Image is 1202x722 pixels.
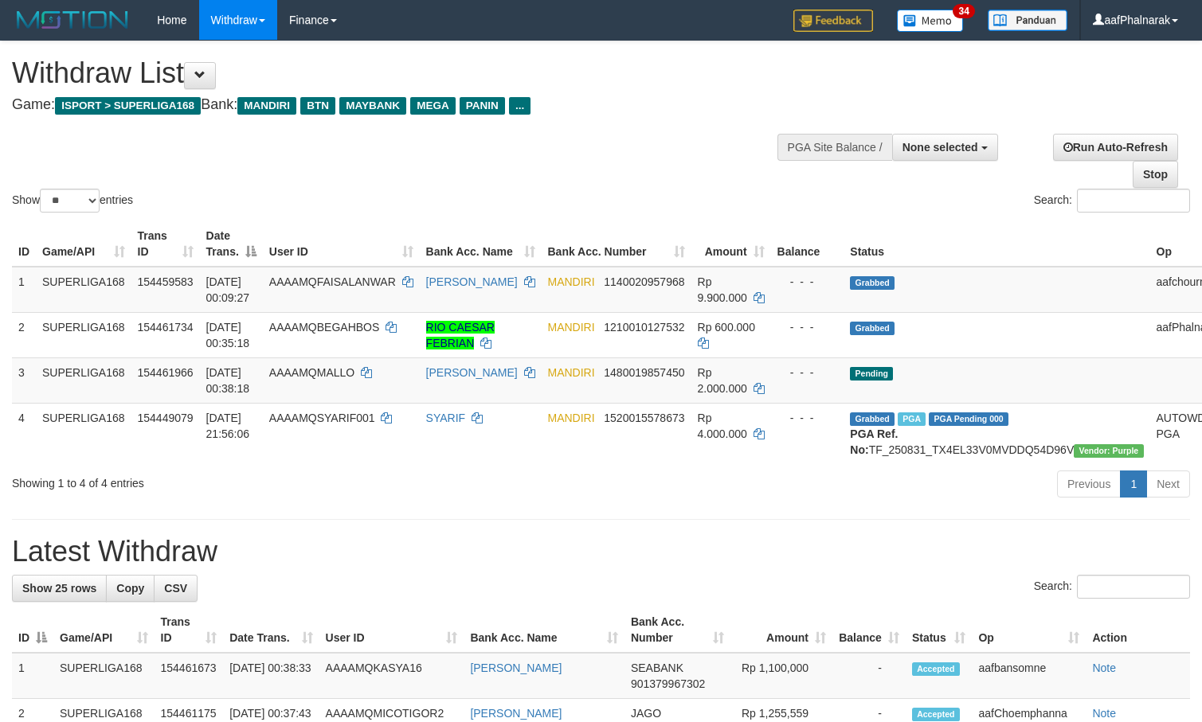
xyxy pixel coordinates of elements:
span: Marked by aafchoeunmanni [898,412,926,426]
b: PGA Ref. No: [850,427,898,456]
span: ISPORT > SUPERLIGA168 [55,97,201,115]
td: SUPERLIGA168 [36,357,131,403]
td: TF_250831_TX4EL33V0MVDDQ54D96V [844,403,1149,464]
a: Stop [1133,161,1178,188]
th: Status [844,221,1149,267]
span: MANDIRI [548,321,595,334]
div: - - - [777,274,838,290]
img: MOTION_logo.png [12,8,133,32]
td: 4 [12,403,36,464]
span: AAAAMQSYARIF001 [269,412,375,424]
th: Game/API: activate to sort column ascending [53,607,155,653]
a: Show 25 rows [12,575,107,602]
span: MANDIRI [548,366,595,379]
span: BTN [300,97,335,115]
td: Rp 1,100,000 [730,653,832,699]
td: SUPERLIGA168 [36,312,131,357]
img: panduan.png [988,10,1067,31]
input: Search: [1077,575,1190,599]
span: MANDIRI [237,97,296,115]
span: SEABANK [631,662,683,674]
a: 1 [1120,470,1147,498]
span: [DATE] 00:35:18 [206,321,250,349]
span: MANDIRI [548,275,595,288]
th: Bank Acc. Number: activate to sort column ascending [542,221,691,267]
span: [DATE] 00:38:18 [206,366,250,395]
span: PGA Pending [929,412,1008,426]
span: 154461734 [138,321,194,334]
span: Copy 1140020957968 to clipboard [604,275,684,288]
span: AAAAMQFAISALANWAR [269,275,396,288]
th: Amount: activate to sort column ascending [730,607,832,653]
span: Rp 600.000 [698,321,755,334]
label: Search: [1034,575,1190,599]
span: 154459583 [138,275,194,288]
span: [DATE] 21:56:06 [206,412,250,440]
th: Status: activate to sort column ascending [906,607,973,653]
div: - - - [777,319,838,335]
td: 154461673 [155,653,224,699]
img: Button%20Memo.svg [897,10,964,32]
th: Action [1086,607,1190,653]
td: 2 [12,312,36,357]
span: Rp 9.900.000 [698,275,747,304]
span: MEGA [410,97,456,115]
th: Balance [771,221,844,267]
h1: Withdraw List [12,57,785,89]
span: ... [509,97,531,115]
th: ID: activate to sort column descending [12,607,53,653]
label: Search: [1034,189,1190,213]
span: Rp 2.000.000 [698,366,747,395]
img: Feedback.jpg [793,10,873,32]
h4: Game: Bank: [12,97,785,113]
td: AAAAMQKASYA16 [319,653,464,699]
th: Balance: activate to sort column ascending [832,607,906,653]
span: Copy 1480019857450 to clipboard [604,366,684,379]
td: 3 [12,357,36,403]
th: User ID: activate to sort column ascending [263,221,420,267]
th: Op: activate to sort column ascending [972,607,1086,653]
td: SUPERLIGA168 [36,403,131,464]
span: CSV [164,582,187,595]
a: Run Auto-Refresh [1053,134,1178,161]
a: [PERSON_NAME] [470,707,562,720]
a: Next [1146,470,1190,498]
span: Copy 1210010127532 to clipboard [604,321,684,334]
a: RIO CAESAR FEBRIAN [426,321,495,349]
span: AAAAMQMALLO [269,366,354,379]
div: - - - [777,410,838,426]
div: - - - [777,365,838,381]
th: Date Trans.: activate to sort column ascending [223,607,319,653]
span: AAAAMQBEGAHBOS [269,321,379,334]
span: 154461966 [138,366,194,379]
label: Show entries [12,189,133,213]
td: [DATE] 00:38:33 [223,653,319,699]
a: [PERSON_NAME] [426,275,518,288]
th: ID [12,221,36,267]
a: Copy [106,575,155,602]
th: Amount: activate to sort column ascending [691,221,771,267]
a: [PERSON_NAME] [470,662,562,674]
th: Trans ID: activate to sort column ascending [131,221,200,267]
td: 1 [12,267,36,313]
span: MANDIRI [548,412,595,424]
td: 1 [12,653,53,699]
a: Note [1092,662,1116,674]
span: Copy 1520015578673 to clipboard [604,412,684,424]
th: User ID: activate to sort column ascending [319,607,464,653]
td: - [832,653,906,699]
select: Showentries [40,189,100,213]
th: Date Trans.: activate to sort column descending [200,221,263,267]
td: aafbansomne [972,653,1086,699]
span: Copy [116,582,144,595]
span: Pending [850,367,893,381]
a: [PERSON_NAME] [426,366,518,379]
th: Bank Acc. Name: activate to sort column ascending [464,607,624,653]
span: PANIN [460,97,505,115]
span: Copy 901379967302 to clipboard [631,677,705,690]
span: Accepted [912,708,960,721]
span: Grabbed [850,276,895,290]
span: Vendor URL: https://trx4.1velocity.biz [1074,444,1143,458]
button: None selected [892,134,998,161]
th: Game/API: activate to sort column ascending [36,221,131,267]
